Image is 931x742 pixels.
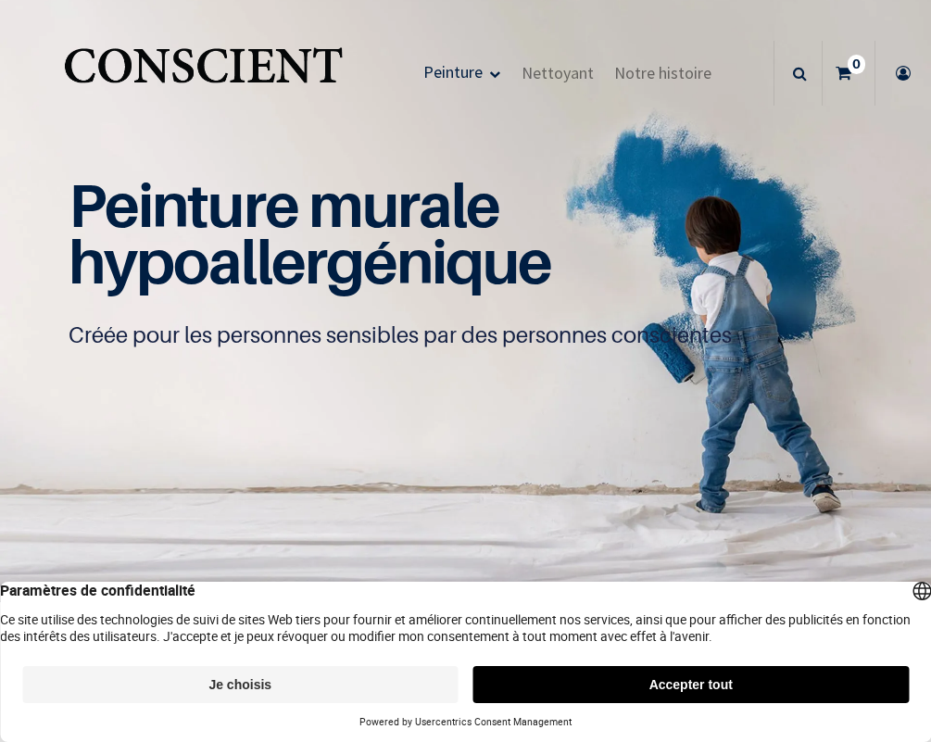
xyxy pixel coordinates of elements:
img: Conscient [60,37,346,110]
a: 0 [823,41,874,106]
a: Peinture [413,40,510,107]
sup: 0 [848,55,865,73]
span: Notre histoire [614,62,711,83]
span: hypoallergénique [69,225,551,297]
span: Peinture [423,61,483,82]
span: Peinture murale [69,169,499,241]
p: Créée pour les personnes sensibles par des personnes conscientes [69,321,862,350]
a: Logo of Conscient [60,37,346,110]
span: Nettoyant [522,62,594,83]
